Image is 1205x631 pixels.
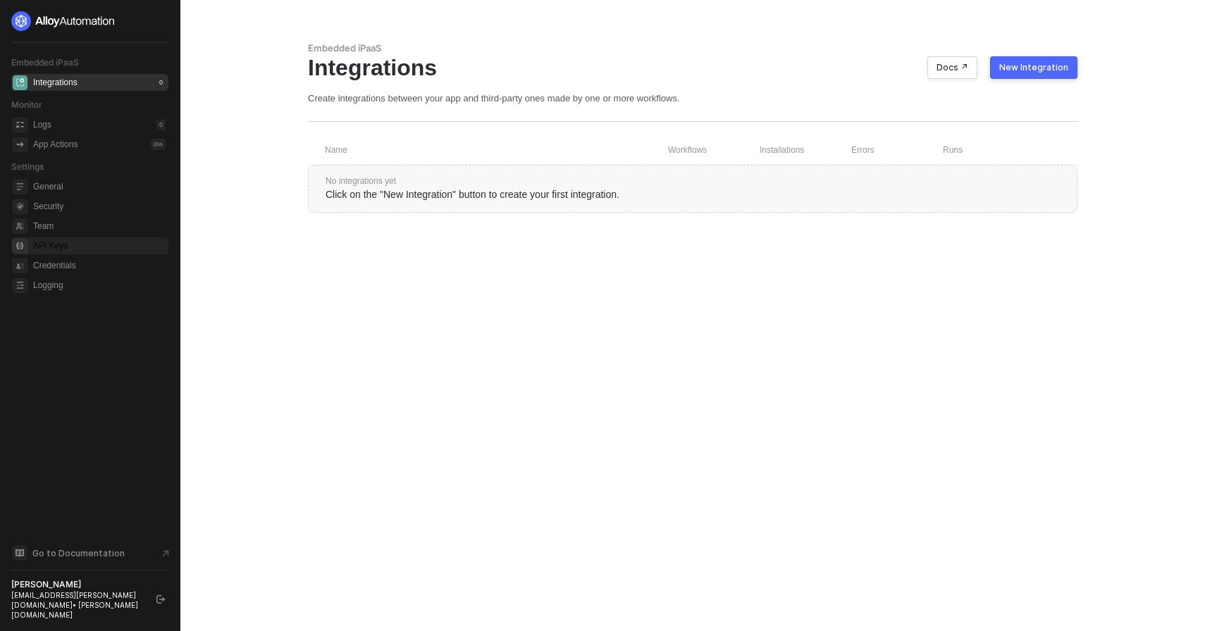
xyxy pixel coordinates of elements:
div: Runs [943,144,1039,156]
div: Workflows [668,144,760,156]
button: New Integration [990,56,1077,79]
span: security [13,199,27,214]
img: logo [11,11,116,31]
span: icon-logs [13,118,27,132]
span: Monitor [11,99,42,110]
div: [EMAIL_ADDRESS][PERSON_NAME][DOMAIN_NAME] • [PERSON_NAME][DOMAIN_NAME] [11,590,144,620]
span: Credentials [33,257,166,274]
div: Errors [851,144,943,156]
div: Integrations [308,54,1077,81]
div: 0 % [151,139,166,150]
div: No integrations yet [326,175,1060,187]
span: Logging [33,277,166,294]
div: Name [325,144,668,156]
span: icon-app-actions [13,137,27,152]
span: General [33,178,166,195]
span: api-key [13,239,27,254]
span: logout [156,595,165,604]
span: Security [33,198,166,215]
div: Logs [33,119,51,131]
div: Docs ↗ [937,62,968,73]
span: general [13,180,27,194]
span: team [13,219,27,234]
span: Settings [11,161,44,172]
div: App Actions [33,139,78,151]
a: logo [11,11,168,31]
div: 0 [156,119,166,130]
div: Embedded iPaaS [308,42,1077,54]
span: Go to Documentation [32,547,125,559]
span: document-arrow [159,546,173,561]
div: Click on the "New Integration" button to create your first integration. [326,187,1060,202]
div: Installations [760,144,851,156]
div: 0 [156,77,166,88]
button: Docs ↗ [927,56,977,79]
a: Knowledge Base [11,544,169,561]
div: New Integration [999,62,1068,73]
span: API Keys [33,237,166,254]
span: integrations [13,75,27,90]
div: Integrations [33,77,78,89]
div: [PERSON_NAME] [11,579,144,590]
span: logging [13,278,27,293]
span: Embedded iPaaS [11,57,79,68]
span: credentials [13,258,27,273]
span: Team [33,218,166,235]
span: documentation [13,546,27,560]
div: Create integrations between your app and third-party ones made by one or more workflows. [308,92,1077,104]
